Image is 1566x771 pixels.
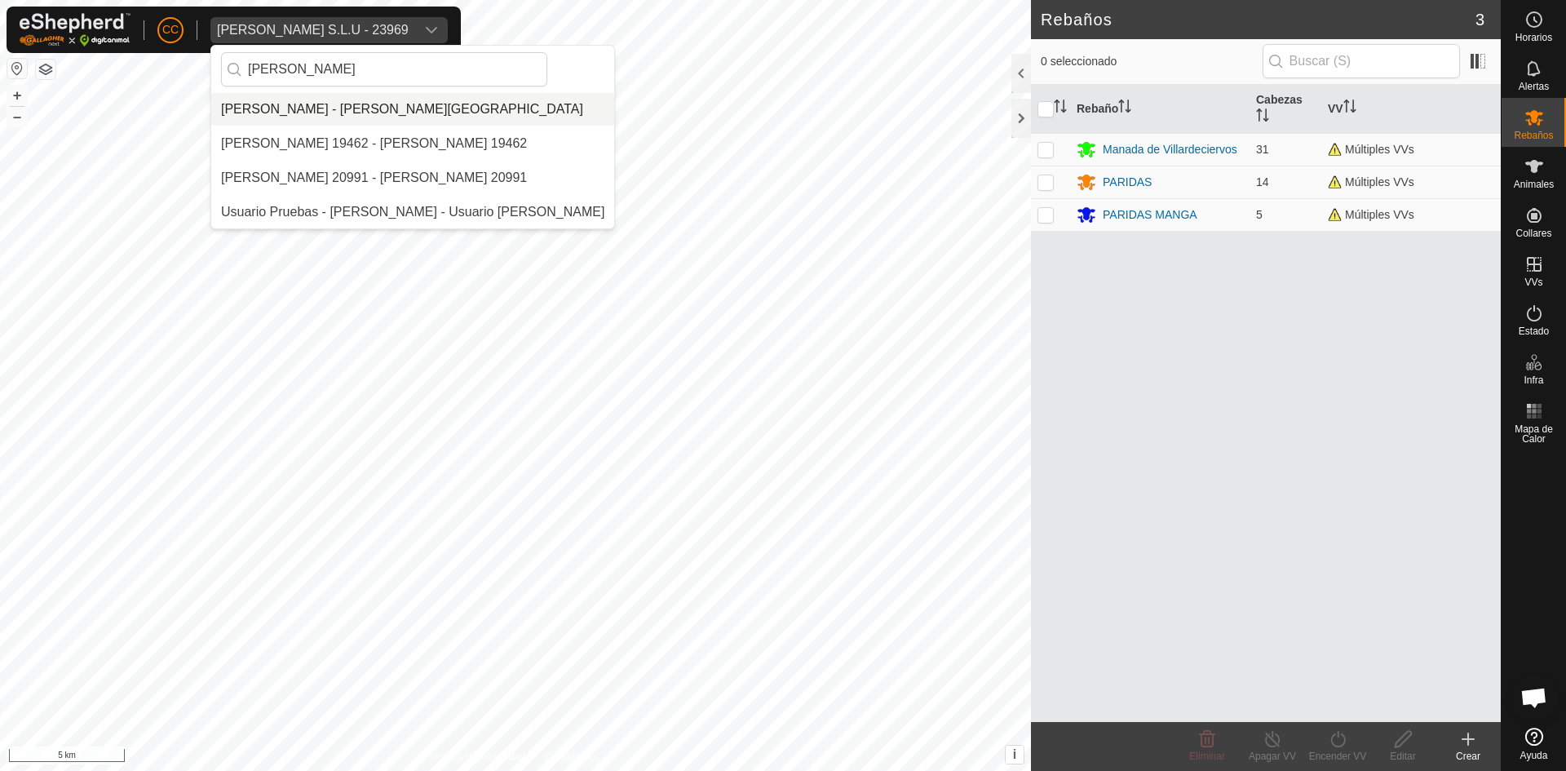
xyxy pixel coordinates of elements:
[7,107,27,126] button: –
[1475,7,1484,32] span: 3
[211,127,614,160] li: GREGORIO HERNANDEZ BLAZQUEZ 19462
[1103,141,1237,158] div: Manada de Villardeciervos
[1370,749,1435,764] div: Editar
[1263,44,1460,78] input: Buscar (S)
[162,21,179,38] span: CC
[1524,277,1542,287] span: VVs
[1519,326,1549,336] span: Estado
[211,196,614,228] li: Usuario Pruebas - Gregorio Alarcia
[211,93,614,126] li: Alarcia Monja Farm
[7,86,27,105] button: +
[1041,10,1475,29] h2: Rebaños
[1250,85,1321,134] th: Cabezas
[1514,179,1554,189] span: Animales
[1256,143,1269,156] span: 31
[545,750,599,764] a: Contáctenos
[415,17,448,43] div: dropdown trigger
[1256,111,1269,124] p-sorticon: Activar para ordenar
[1256,175,1269,188] span: 14
[1240,749,1305,764] div: Apagar VV
[1189,751,1224,762] span: Eliminar
[431,750,525,764] a: Política de Privacidad
[1103,174,1152,191] div: PARIDAS
[1502,721,1566,767] a: Ayuda
[1041,53,1263,70] span: 0 seleccionado
[1006,746,1024,764] button: i
[1328,143,1414,156] span: Múltiples VVs
[1013,747,1016,761] span: i
[221,52,547,86] input: Buscar por región, país, empresa o propiedad
[1054,102,1067,115] p-sorticon: Activar para ordenar
[211,162,614,194] li: GREGORIO MIGUEL GASPAR TORROBA 20991
[1520,751,1548,760] span: Ayuda
[1519,82,1549,91] span: Alertas
[1343,102,1356,115] p-sorticon: Activar para ordenar
[1305,749,1370,764] div: Encender VV
[36,60,55,79] button: Capas del Mapa
[1510,673,1559,722] div: Chat abierto
[1328,208,1414,221] span: Múltiples VVs
[1515,33,1552,42] span: Horarios
[1256,208,1263,221] span: 5
[221,100,583,119] div: [PERSON_NAME] - [PERSON_NAME][GEOGRAPHIC_DATA]
[1328,175,1414,188] span: Múltiples VVs
[221,202,604,222] div: Usuario Pruebas - [PERSON_NAME] - Usuario [PERSON_NAME]
[1515,228,1551,238] span: Collares
[210,17,415,43] span: Vilma Labra S.L.U - 23969
[1321,85,1501,134] th: VV
[1435,749,1501,764] div: Crear
[1103,206,1197,224] div: PARIDAS MANGA
[1118,102,1131,115] p-sorticon: Activar para ordenar
[217,24,409,37] div: [PERSON_NAME] S.L.U - 23969
[1070,85,1250,134] th: Rebaño
[1506,424,1562,444] span: Mapa de Calor
[7,59,27,78] button: Restablecer Mapa
[20,13,130,47] img: Logo Gallagher
[221,168,527,188] div: [PERSON_NAME] 20991 - [PERSON_NAME] 20991
[221,134,527,153] div: [PERSON_NAME] 19462 - [PERSON_NAME] 19462
[1514,131,1553,140] span: Rebaños
[1524,375,1543,385] span: Infra
[211,93,614,228] ul: Option List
